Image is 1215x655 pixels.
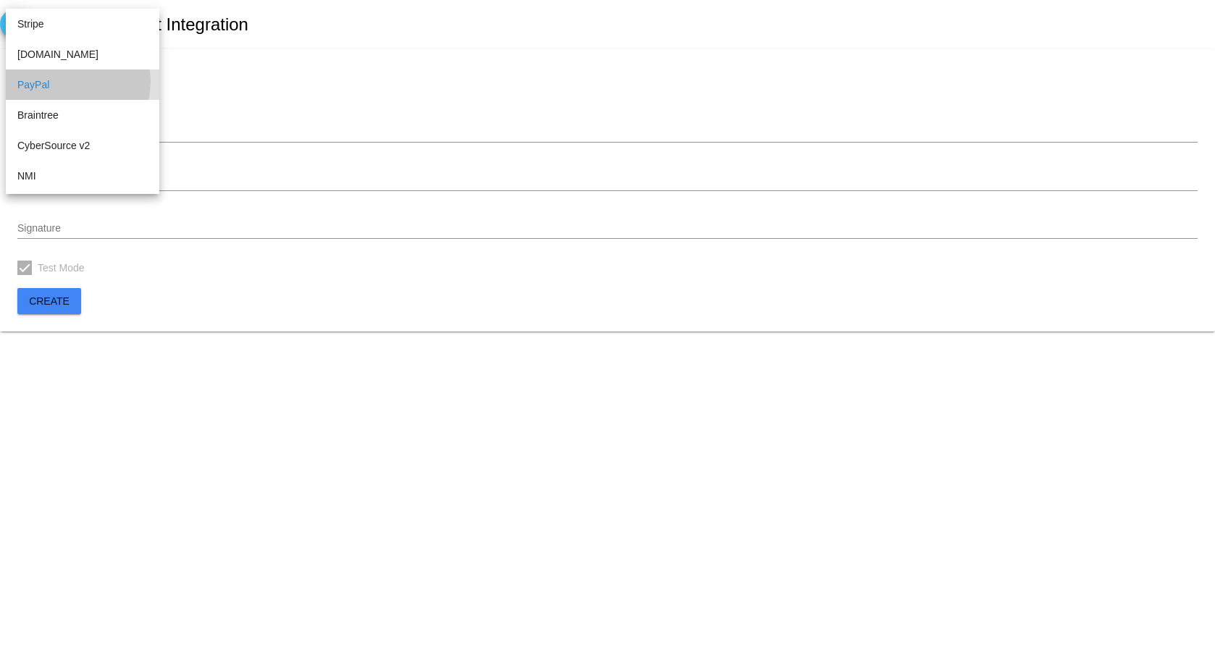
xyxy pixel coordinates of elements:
span: Stripe [17,9,148,39]
span: CyberSource v2 [17,130,148,161]
span: NMI [17,161,148,191]
span: [DOMAIN_NAME] [17,39,148,69]
span: Braintree [17,100,148,130]
span: PayPal [17,69,148,100]
span: Paya v1 [17,191,148,221]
